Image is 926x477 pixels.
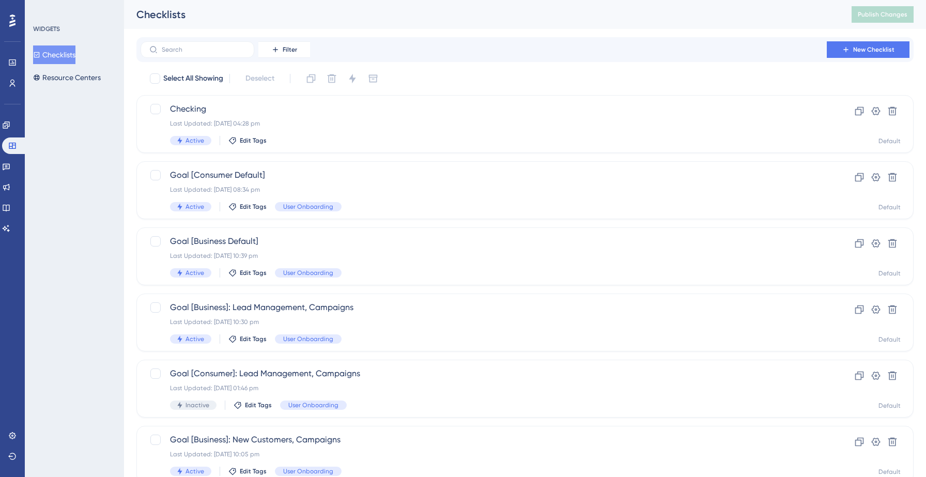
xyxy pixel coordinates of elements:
[288,401,338,409] span: User Onboarding
[853,45,894,54] span: New Checklist
[283,203,333,211] span: User Onboarding
[878,335,901,344] div: Default
[170,186,797,194] div: Last Updated: [DATE] 08:34 pm
[33,68,101,87] button: Resource Centers
[240,467,267,475] span: Edit Tags
[33,25,60,33] div: WIDGETS
[878,203,901,211] div: Default
[240,269,267,277] span: Edit Tags
[240,136,267,145] span: Edit Tags
[258,41,310,58] button: Filter
[170,450,797,458] div: Last Updated: [DATE] 10:05 pm
[240,335,267,343] span: Edit Tags
[170,367,797,380] span: Goal [Consumer]: Lead Management, Campaigns
[170,169,797,181] span: Goal [Consumer Default]
[170,252,797,260] div: Last Updated: [DATE] 10:39 pm
[283,335,333,343] span: User Onboarding
[228,269,267,277] button: Edit Tags
[186,335,204,343] span: Active
[852,6,914,23] button: Publish Changes
[878,137,901,145] div: Default
[878,402,901,410] div: Default
[170,318,797,326] div: Last Updated: [DATE] 10:30 pm
[170,434,797,446] span: Goal [Business]: New Customers, Campaigns
[827,41,909,58] button: New Checklist
[163,72,223,85] span: Select All Showing
[228,203,267,211] button: Edit Tags
[878,468,901,476] div: Default
[33,45,75,64] button: Checklists
[228,136,267,145] button: Edit Tags
[878,269,901,278] div: Default
[234,401,272,409] button: Edit Tags
[170,119,797,128] div: Last Updated: [DATE] 04:28 pm
[170,235,797,248] span: Goal [Business Default]
[240,203,267,211] span: Edit Tags
[136,7,826,22] div: Checklists
[170,384,797,392] div: Last Updated: [DATE] 01:46 pm
[858,10,907,19] span: Publish Changes
[162,46,245,53] input: Search
[236,69,284,88] button: Deselect
[245,401,272,409] span: Edit Tags
[186,203,204,211] span: Active
[186,136,204,145] span: Active
[228,467,267,475] button: Edit Tags
[245,72,274,85] span: Deselect
[228,335,267,343] button: Edit Tags
[170,103,797,115] span: Checking
[283,467,333,475] span: User Onboarding
[170,301,797,314] span: Goal [Business]: Lead Management, Campaigns
[283,269,333,277] span: User Onboarding
[283,45,297,54] span: Filter
[186,401,209,409] span: Inactive
[186,467,204,475] span: Active
[186,269,204,277] span: Active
